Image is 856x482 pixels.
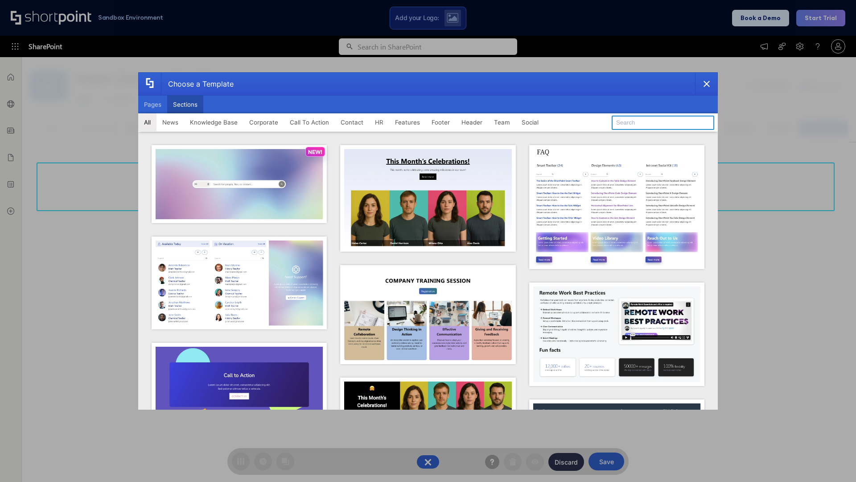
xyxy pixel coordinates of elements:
[456,113,488,131] button: Header
[811,439,856,482] iframe: Chat Widget
[156,113,184,131] button: News
[335,113,369,131] button: Contact
[161,73,234,95] div: Choose a Template
[138,72,718,410] div: template selector
[488,113,516,131] button: Team
[167,96,203,113] button: Sections
[308,149,322,155] p: NEW!
[184,113,243,131] button: Knowledge Base
[138,113,156,131] button: All
[138,96,167,113] button: Pages
[284,113,335,131] button: Call To Action
[426,113,456,131] button: Footer
[516,113,544,131] button: Social
[369,113,389,131] button: HR
[243,113,284,131] button: Corporate
[612,116,714,130] input: Search
[389,113,426,131] button: Features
